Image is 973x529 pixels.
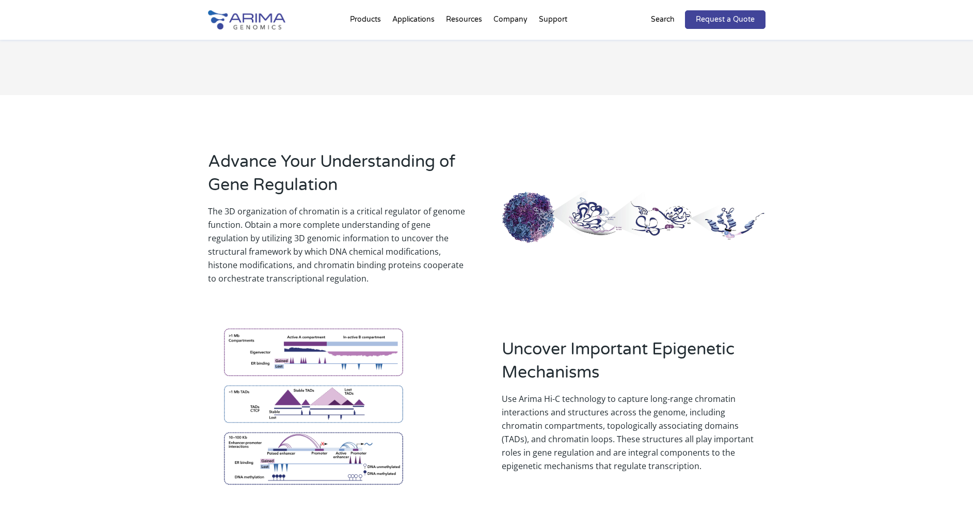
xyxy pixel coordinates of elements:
img: Epigenetics [502,191,765,245]
img: Arima Epigenetics Mechanism [208,313,419,498]
p: The 3D organization of chromatin is a critical regulator of genome function. ​​Obtain a more comp... [208,205,471,285]
h2: Advance Your Understanding of Gene Regulation [208,150,471,205]
a: Request a Quote [685,10,765,29]
p: Use Arima Hi-C technology to capture long-range chromatin interactions and structures across the ... [502,392,765,473]
img: Arima-Genomics-logo [208,10,285,29]
p: Search [651,13,675,26]
h2: Uncover Important Epigenetic Mechanisms [502,338,765,392]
